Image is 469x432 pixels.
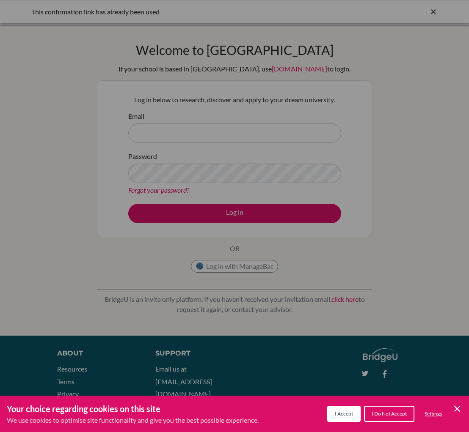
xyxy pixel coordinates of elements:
span: I Do Not Accept [372,410,407,417]
p: We use cookies to optimise site functionality and give you the best possible experience. [7,415,259,425]
button: Settings [418,407,449,421]
span: I Accept [335,410,353,417]
button: Save and close [452,404,462,414]
span: Settings [425,410,442,417]
button: I Do Not Accept [364,406,414,422]
button: I Accept [327,406,361,422]
h3: Your choice regarding cookies on this site [7,402,259,415]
